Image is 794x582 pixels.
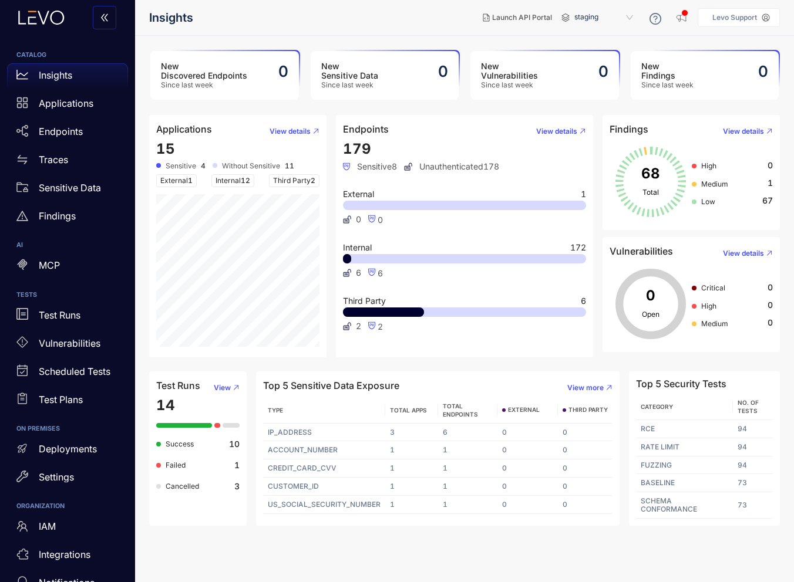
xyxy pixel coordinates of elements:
[100,13,109,23] span: double-left
[156,140,175,157] span: 15
[385,424,438,442] td: 3
[768,178,773,188] span: 1
[356,322,361,331] span: 2
[229,439,240,449] b: 10
[636,378,726,389] h4: Top 5 Security Tests
[438,441,497,459] td: 1
[241,176,250,185] span: 12
[39,260,60,270] p: MCP
[93,6,116,29] button: double-left
[161,62,247,80] h3: New Discovered Endpoints
[481,62,538,80] h3: New Vulnerabilities
[343,162,397,171] span: Sensitive 8
[39,472,74,482] p: Settings
[438,496,497,514] td: 1
[39,444,97,454] p: Deployments
[497,441,558,459] td: 0
[204,378,240,397] button: View
[263,424,385,442] td: IP_ADDRESS
[263,478,385,496] td: CUSTOMER_ID
[497,478,558,496] td: 0
[636,420,732,438] td: RCE
[438,63,448,80] h2: 0
[636,438,732,456] td: RATE LIMIT
[343,124,389,134] h4: Endpoints
[7,204,128,232] a: Findings
[263,496,385,514] td: US_SOCIAL_SECURITY_NUMBER
[610,124,648,134] h4: Findings
[16,425,119,432] h6: ON PREMISES
[385,459,438,478] td: 1
[574,8,635,27] span: staging
[701,319,728,328] span: Medium
[7,176,128,204] a: Sensitive Data
[7,360,128,388] a: Scheduled Tests
[481,81,538,89] span: Since last week
[641,81,694,89] span: Since last week
[567,384,604,392] span: View more
[222,162,280,170] span: Without Sensitive
[343,190,374,198] span: External
[7,515,128,543] a: IAM
[733,438,773,456] td: 94
[636,456,732,475] td: FUZZING
[581,297,586,305] span: 6
[156,380,200,391] h4: Test Runs
[39,549,90,560] p: Integrations
[16,503,119,510] h6: ORGANIZATION
[321,81,378,89] span: Since last week
[641,62,694,80] h3: New Findings
[7,148,128,176] a: Traces
[7,120,128,148] a: Endpoints
[166,162,196,170] span: Sensitive
[234,461,240,470] b: 1
[390,407,427,414] span: TOTAL APPS
[714,122,773,141] button: View details
[581,190,586,198] span: 1
[7,92,128,120] a: Applications
[641,403,673,410] span: Category
[558,378,613,397] button: View more
[733,420,773,438] td: 94
[378,215,383,225] span: 0
[733,492,773,519] td: 73
[473,8,561,27] button: Launch API Portal
[768,300,773,310] span: 0
[39,394,83,405] p: Test Plans
[201,162,206,170] b: 4
[610,246,673,256] h4: Vulnerabilities
[636,492,732,519] td: SCHEMA CONFORMANCE
[508,407,540,414] span: EXTERNAL
[7,63,128,92] a: Insights
[39,338,100,348] p: Vulnerabilities
[39,366,110,377] p: Scheduled Tests
[378,322,383,331] span: 2
[156,124,212,134] h4: Applications
[234,482,240,491] b: 3
[260,122,319,141] button: View details
[7,543,128,571] a: Integrations
[558,459,613,478] td: 0
[733,456,773,475] td: 94
[568,407,608,414] span: THIRD PARTY
[723,127,764,136] span: View details
[321,62,378,80] h3: New Sensitive Data
[166,482,199,490] span: Cancelled
[378,268,383,278] span: 6
[497,424,558,442] td: 0
[558,441,613,459] td: 0
[497,459,558,478] td: 0
[343,243,372,252] span: Internal
[558,424,613,442] td: 0
[188,176,193,185] span: 1
[636,474,732,492] td: BASELINE
[438,478,497,496] td: 1
[701,197,715,206] span: Low
[738,399,759,414] span: No. of Tests
[762,196,773,205] span: 67
[214,384,231,392] span: View
[768,283,773,292] span: 0
[497,496,558,514] td: 0
[701,161,716,170] span: High
[356,215,361,224] span: 0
